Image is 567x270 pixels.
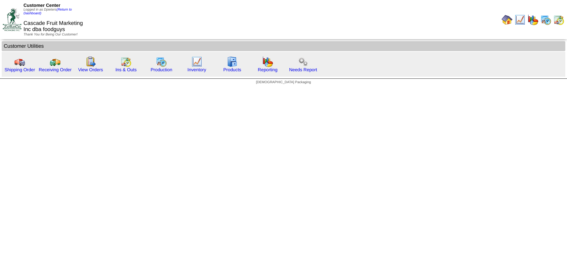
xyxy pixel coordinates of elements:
a: Reporting [258,67,278,72]
img: calendarprod.gif [156,56,167,67]
img: graph.gif [527,14,538,25]
a: Production [151,67,172,72]
img: workflow.png [298,56,309,67]
span: Cascade Fruit Marketing Inc dba foodguys [23,20,83,32]
a: Needs Report [289,67,317,72]
span: Thank You for Being Our Customer! [23,33,78,36]
img: truck2.gif [50,56,61,67]
img: graph.gif [262,56,273,67]
a: Receiving Order [39,67,72,72]
img: truck.gif [14,56,25,67]
span: Customer Center [23,3,60,8]
img: cabinet.gif [227,56,238,67]
img: calendarinout.gif [121,56,131,67]
a: Inventory [188,67,206,72]
img: line_graph.gif [191,56,202,67]
img: calendarinout.gif [553,14,564,25]
img: line_graph.gif [515,14,525,25]
img: home.gif [502,14,513,25]
img: calendarprod.gif [540,14,551,25]
span: Logged in as Dpieters [23,8,72,15]
a: (Return to Dashboard) [23,8,72,15]
a: Products [223,67,241,72]
span: [DEMOGRAPHIC_DATA] Packaging [256,80,311,84]
img: workorder.gif [85,56,96,67]
a: View Orders [78,67,103,72]
a: Shipping Order [4,67,35,72]
img: ZoRoCo_Logo(Green%26Foil)%20jpg.webp [3,8,21,31]
a: Ins & Outs [115,67,137,72]
td: Customer Utilities [2,41,565,51]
